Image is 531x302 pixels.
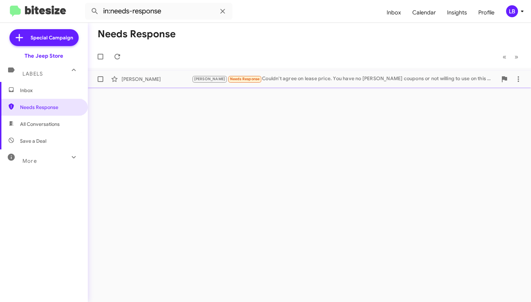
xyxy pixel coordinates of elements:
a: Profile [473,2,500,23]
span: [PERSON_NAME] [194,77,225,81]
span: » [514,52,518,61]
span: Labels [22,71,43,77]
div: LB [506,5,518,17]
span: « [503,52,506,61]
button: Previous [498,50,511,64]
button: LB [500,5,523,17]
h1: Needs Response [98,28,176,40]
a: Special Campaign [9,29,79,46]
span: All Conversations [20,121,60,128]
button: Next [510,50,523,64]
span: Needs Response [230,77,260,81]
div: Couldn't agree on lease price. You have no [PERSON_NAME] coupons or not willing to use on this de... [192,75,497,83]
div: The Jeep Store [25,52,63,59]
a: Inbox [381,2,407,23]
a: Insights [441,2,473,23]
div: [PERSON_NAME] [122,76,192,83]
span: Needs Response [20,104,80,111]
a: Calendar [407,2,441,23]
span: Save a Deal [20,137,46,144]
input: Search [85,3,232,20]
nav: Page navigation example [499,50,523,64]
span: More [22,158,37,164]
span: Inbox [20,87,80,94]
span: Special Campaign [31,34,73,41]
